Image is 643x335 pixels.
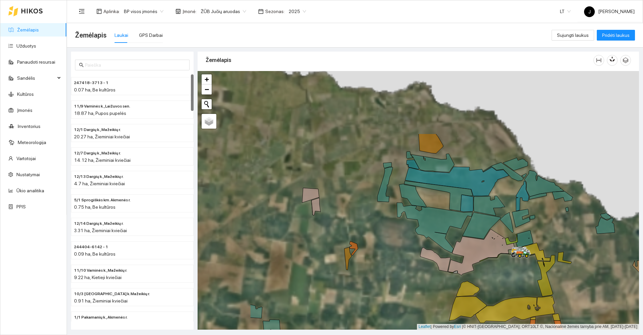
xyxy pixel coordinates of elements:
span: ŽŪB Jučių aruodas [201,6,246,16]
span: 12/13 Dargių k., Mažeikių r. [74,174,124,180]
span: 247418-3713 - 1 [74,80,109,86]
span: 1/1 Pakamanių k., Akmenės r. [74,314,128,321]
span: search [79,63,84,67]
span: BP visos įmonės [124,6,163,16]
a: Kultūros [17,91,34,97]
a: Layers [202,114,216,129]
span: 20.27 ha, Žieminiai kviečiai [74,134,130,139]
span: shop [175,9,181,14]
span: 3.31 ha, Žieminiai kviečiai [74,228,127,233]
a: Leaflet [419,324,431,329]
span: Žemėlapis [75,30,106,41]
a: Panaudoti resursai [17,59,55,65]
span: 12/1 Dargių k., Mažeikių r. [74,127,121,133]
span: layout [96,9,102,14]
a: Meteorologija [18,140,46,145]
span: 18.87 ha, Pupos pupelės [74,111,126,116]
button: column-width [593,55,604,66]
a: Ūkio analitika [16,188,44,193]
a: Pridėti laukus [597,32,635,38]
a: Įmonės [17,108,32,113]
div: Laukai [115,31,128,39]
a: Nustatymai [16,172,40,177]
div: | Powered by © HNIT-[GEOGRAPHIC_DATA]; ORT10LT ©, Nacionalinė žemės tarnyba prie AM, [DATE]-[DATE] [417,324,639,330]
span: LT [560,6,571,16]
span: Sujungti laukus [557,31,589,39]
span: 14.12 ha, Žieminiai kviečiai [74,157,131,163]
span: | [462,324,463,329]
span: 244404-6142 - 1 [74,244,108,250]
a: Užduotys [16,43,36,49]
a: Esri [454,324,461,329]
span: menu-fold [79,8,85,14]
a: Žemėlapis [17,27,39,32]
span: calendar [258,9,264,14]
span: Pridėti laukus [602,31,630,39]
span: Aplinka : [103,8,120,15]
span: column-width [594,58,604,63]
a: Zoom out [202,84,212,94]
button: Initiate a new search [202,99,212,109]
span: 5/1 Sprogiškės km. Akmenės r. [74,197,131,203]
span: 0.09 ha, Be kultūros [74,251,116,257]
span: 0.75 ha, Be kultūros [74,204,116,210]
span: 2025 [289,6,306,16]
span: + [205,75,209,83]
button: Pridėti laukus [597,30,635,41]
span: − [205,85,209,93]
span: 10/3 Kalniškių k. Mažeikių r. [74,291,150,297]
div: Žemėlapis [206,51,593,70]
span: 0.91 ha, Žieminiai kviečiai [74,298,128,304]
span: 11/9 Varninės k., Laižuvos sen. [74,103,130,110]
span: 4.7 ha, Žieminiai kviečiai [74,181,125,186]
span: Sandėlis [17,71,55,85]
button: menu-fold [75,5,88,18]
span: 12/7 Dargių k., Mažeikių r. [74,150,121,156]
button: Sujungti laukus [552,30,594,41]
span: 9.22 ha, Kietieji kviečiai [74,275,122,280]
span: J [588,6,591,17]
input: Paieška [85,61,186,69]
span: [PERSON_NAME] [584,9,635,14]
a: Vartotojai [16,156,36,161]
a: Inventorius [18,124,41,129]
span: 11/10 Varninės k., Mažeikių r. [74,267,127,274]
a: PPIS [16,204,26,209]
span: Sezonas : [265,8,285,15]
span: 0.07 ha, Be kultūros [74,87,116,92]
a: Sujungti laukus [552,32,594,38]
span: 12/14 Dargių k., Mažeikių r. [74,220,124,227]
span: Įmonė : [183,8,197,15]
a: Zoom in [202,74,212,84]
div: GPS Darbai [139,31,163,39]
